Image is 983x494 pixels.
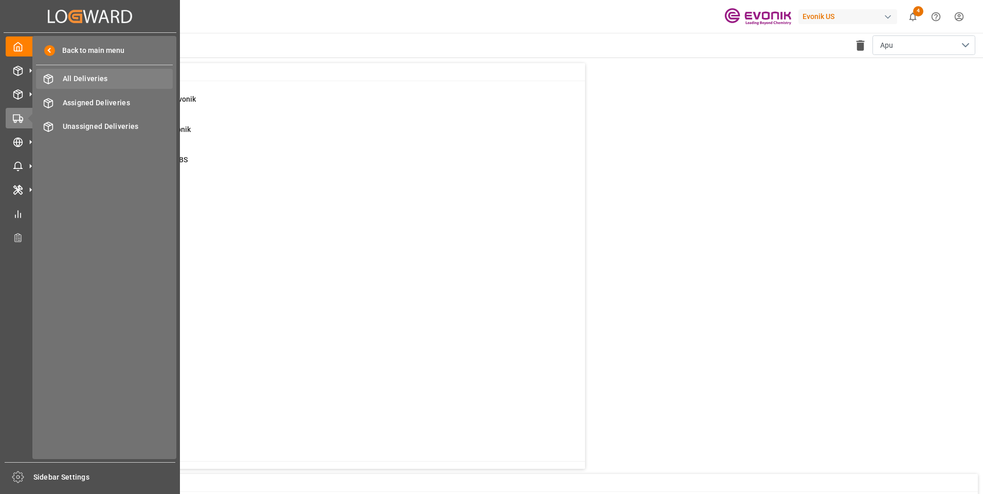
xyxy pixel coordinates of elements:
a: My Reports [6,203,174,223]
button: open menu [872,35,975,55]
span: 4 [913,6,923,16]
a: Unassigned Deliveries [36,117,173,137]
span: All Deliveries [63,73,173,84]
a: 0Error Sales Order Update to EvonikShipment [53,124,572,146]
img: Evonik-brand-mark-Deep-Purple-RGB.jpeg_1700498283.jpeg [724,8,791,26]
a: 1Error on Initial Sales Order to EvonikShipment [53,94,572,116]
a: Assigned Deliveries [36,92,173,112]
button: Help Center [924,5,948,28]
a: Transport Planner [6,227,174,248]
a: 1Pending Bkg Request sent to ABSShipment [53,155,572,176]
button: Evonik US [798,7,901,26]
span: Apu [880,40,893,51]
button: show 4 new notifications [901,5,924,28]
span: Sidebar Settings [33,472,176,483]
a: 0TU : Pre-Leg Shipment # ErrorTransport Unit [53,215,572,237]
span: Unassigned Deliveries [63,121,173,132]
a: My Cockpit [6,36,174,56]
a: All Deliveries [36,69,173,89]
div: Evonik US [798,9,897,24]
a: 0Main-Leg Shipment # ErrorShipment [53,185,572,206]
span: Back to main menu [55,45,124,56]
span: Assigned Deliveries [63,98,173,108]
